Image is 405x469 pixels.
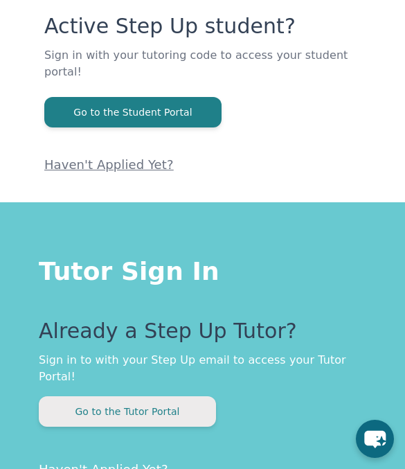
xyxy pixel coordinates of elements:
[356,420,394,458] button: chat-button
[44,47,366,97] p: Sign in with your tutoring code to access your student portal!
[44,105,222,118] a: Go to the Student Portal
[39,319,366,352] p: Already a Step Up Tutor?
[44,157,174,172] a: Haven't Applied Yet?
[39,252,366,285] h1: Tutor Sign In
[39,405,216,418] a: Go to the Tutor Portal
[44,14,366,47] p: Active Step Up student?
[39,352,366,385] p: Sign in to with your Step Up email to access your Tutor Portal!
[44,97,222,127] button: Go to the Student Portal
[39,396,216,427] button: Go to the Tutor Portal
